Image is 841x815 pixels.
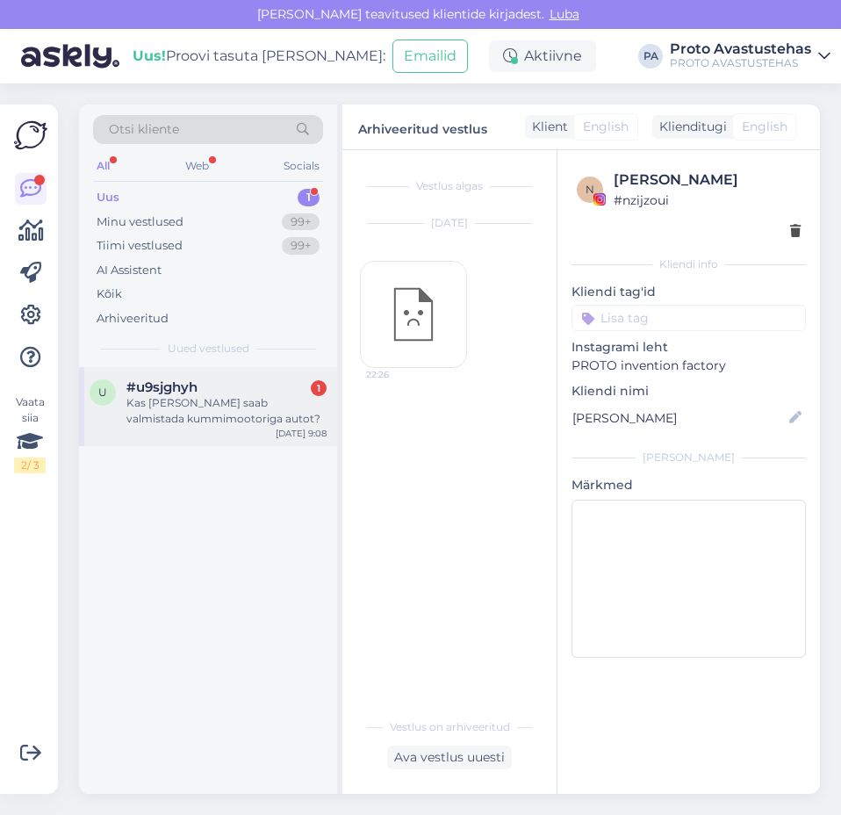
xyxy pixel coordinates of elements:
div: Minu vestlused [97,213,183,231]
div: 99+ [282,213,320,231]
p: Kliendi tag'id [571,283,806,301]
div: PROTO AVASTUSTEHAS [670,56,811,70]
div: 99+ [282,237,320,255]
div: PA [638,44,663,69]
div: [DATE] [360,215,539,231]
p: PROTO invention factory [571,357,806,375]
span: Vestlus on arhiveeritud [390,719,510,735]
img: Askly Logo [14,119,47,152]
span: 22:26 [366,368,432,381]
div: Ava vestlus uuesti [387,746,512,769]
span: English [583,118,629,136]
span: Luba [544,6,585,22]
p: Märkmed [571,476,806,494]
span: Uued vestlused [168,341,249,357]
div: Klienditugi [652,118,727,136]
span: n [586,183,594,196]
div: Aktiivne [489,40,596,72]
div: Socials [280,155,323,177]
div: Uus [97,189,119,206]
label: Arhiveeritud vestlus [358,115,487,139]
p: Kliendi nimi [571,382,806,400]
div: Tiimi vestlused [97,237,183,255]
span: English [742,118,787,136]
input: Lisa tag [571,305,806,331]
div: All [93,155,113,177]
a: Proto AvastustehasPROTO AVASTUSTEHAS [670,42,830,70]
div: Kas [PERSON_NAME] saab valmistada kummimootoriga autot? [126,395,327,427]
div: Proto Avastustehas [670,42,811,56]
span: #u9sjghyh [126,379,198,395]
div: [PERSON_NAME] [571,450,806,465]
span: Otsi kliente [109,120,179,139]
div: Vaata siia [14,394,46,473]
button: Emailid [392,40,468,73]
div: Vestlus algas [360,178,539,194]
div: # nzijzoui [614,191,801,210]
div: 1 [298,189,320,206]
b: Uus! [133,47,166,64]
span: u [98,386,107,399]
p: Instagrami leht [571,338,806,357]
div: 1 [311,380,327,396]
div: Arhiveeritud [97,310,169,328]
div: AI Assistent [97,262,162,279]
div: Klient [525,118,568,136]
div: Kliendi info [571,256,806,272]
div: [DATE] 9:08 [276,427,327,440]
input: Lisa nimi [572,408,786,428]
div: [PERSON_NAME] [614,169,801,191]
div: 2 / 3 [14,458,46,473]
div: Proovi tasuta [PERSON_NAME]: [133,46,385,67]
div: Web [182,155,212,177]
div: Kõik [97,285,122,303]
